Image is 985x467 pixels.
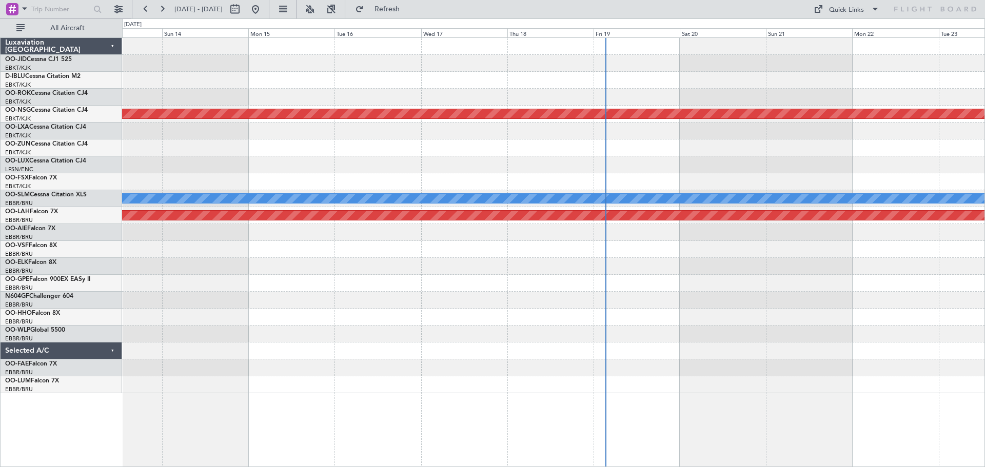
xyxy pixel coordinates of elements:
[5,166,33,173] a: LFSN/ENC
[5,192,30,198] span: OO-SLM
[5,107,31,113] span: OO-NSG
[809,1,884,17] button: Quick Links
[350,1,412,17] button: Refresh
[5,90,88,96] a: OO-ROKCessna Citation CJ4
[5,293,73,299] a: N604GFChallenger 604
[5,216,33,224] a: EBBR/BRU
[5,361,29,367] span: OO-FAE
[5,242,29,249] span: OO-VSF
[507,28,594,37] div: Thu 18
[5,276,90,282] a: OO-GPEFalcon 900EX EASy II
[5,209,58,215] a: OO-LAHFalcon 7X
[421,28,507,37] div: Wed 17
[5,327,65,333] a: OO-WLPGlobal 5500
[27,25,108,32] span: All Aircraft
[5,107,88,113] a: OO-NSGCessna Citation CJ4
[5,259,56,266] a: OO-ELKFalcon 8X
[5,158,86,164] a: OO-LUXCessna Citation CJ4
[5,335,33,342] a: EBBR/BRU
[5,175,29,181] span: OO-FSX
[5,81,31,89] a: EBKT/KJK
[5,98,31,106] a: EBKT/KJK
[5,250,33,258] a: EBBR/BRU
[680,28,766,37] div: Sat 20
[334,28,421,37] div: Tue 16
[5,301,33,309] a: EBBR/BRU
[5,199,33,207] a: EBBR/BRU
[5,369,33,376] a: EBBR/BRU
[5,158,29,164] span: OO-LUX
[5,56,72,63] a: OO-JIDCessna CJ1 525
[852,28,938,37] div: Mon 22
[124,21,142,29] div: [DATE]
[5,115,31,123] a: EBKT/KJK
[829,5,864,15] div: Quick Links
[5,310,60,316] a: OO-HHOFalcon 8X
[5,385,33,393] a: EBBR/BRU
[594,28,680,37] div: Fri 19
[5,267,33,275] a: EBBR/BRU
[5,182,31,190] a: EBKT/KJK
[5,284,33,292] a: EBBR/BRU
[5,259,28,266] span: OO-ELK
[5,310,32,316] span: OO-HHO
[5,293,29,299] span: N604GF
[366,6,409,13] span: Refresh
[174,5,223,14] span: [DATE] - [DATE]
[5,361,57,367] a: OO-FAEFalcon 7X
[5,378,59,384] a: OO-LUMFalcon 7X
[5,242,57,249] a: OO-VSFFalcon 8X
[5,318,33,326] a: EBBR/BRU
[5,209,30,215] span: OO-LAH
[766,28,852,37] div: Sun 21
[5,233,33,241] a: EBBR/BRU
[5,226,27,232] span: OO-AIE
[162,28,248,37] div: Sun 14
[5,378,31,384] span: OO-LUM
[31,2,90,17] input: Trip Number
[5,124,86,130] a: OO-LXACessna Citation CJ4
[5,90,31,96] span: OO-ROK
[5,175,57,181] a: OO-FSXFalcon 7X
[5,124,29,130] span: OO-LXA
[5,141,31,147] span: OO-ZUN
[5,327,30,333] span: OO-WLP
[5,192,87,198] a: OO-SLMCessna Citation XLS
[5,276,29,282] span: OO-GPE
[5,73,25,79] span: D-IBLU
[5,141,88,147] a: OO-ZUNCessna Citation CJ4
[11,20,111,36] button: All Aircraft
[5,132,31,139] a: EBKT/KJK
[5,56,27,63] span: OO-JID
[5,64,31,72] a: EBKT/KJK
[5,73,81,79] a: D-IBLUCessna Citation M2
[248,28,334,37] div: Mon 15
[5,226,55,232] a: OO-AIEFalcon 7X
[5,149,31,156] a: EBKT/KJK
